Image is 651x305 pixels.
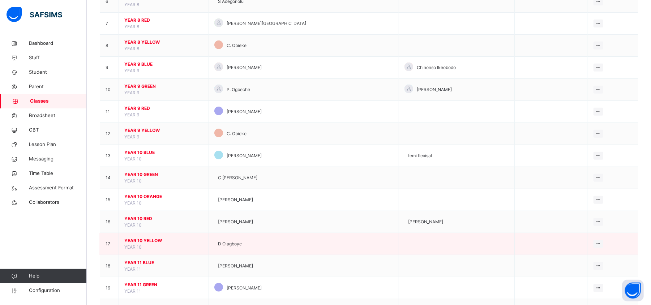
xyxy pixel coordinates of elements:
[124,259,203,266] span: YEAR 11 BLUE
[29,170,87,177] span: Time Table
[124,288,141,294] span: YEAR 11
[100,145,119,167] td: 13
[124,2,139,7] span: YEAR 8
[124,178,142,184] span: YEAR 10
[124,105,203,112] span: YEAR 9 RED
[218,241,242,247] span: D Olagboye
[124,46,139,51] span: YEAR 8
[29,287,86,294] span: Configuration
[100,277,119,299] td: 19
[227,86,250,93] span: P. Ogbeche
[218,175,257,181] span: C [PERSON_NAME]
[227,285,262,291] span: [PERSON_NAME]
[124,282,203,288] span: YEAR 11 GREEN
[124,193,203,200] span: YEAR 10 ORANGE
[124,127,203,134] span: YEAR 9 YELLOW
[227,64,262,71] span: [PERSON_NAME]
[100,123,119,145] td: 12
[124,68,139,73] span: YEAR 9
[124,237,203,244] span: YEAR 10 YELLOW
[124,61,203,68] span: YEAR 9 BLUE
[29,69,87,76] span: Student
[124,266,141,272] span: YEAR 11
[124,112,139,117] span: YEAR 9
[227,152,262,159] span: [PERSON_NAME]
[124,171,203,178] span: YEAR 10 GREEN
[29,40,87,47] span: Dashboard
[29,112,87,119] span: Broadsheet
[124,90,139,95] span: YEAR 9
[218,197,253,203] span: [PERSON_NAME]
[29,155,87,163] span: Messaging
[124,24,139,29] span: YEAR 8
[124,215,203,222] span: YEAR 10 RED
[29,199,87,206] span: Collaborators
[227,20,306,27] span: [PERSON_NAME][GEOGRAPHIC_DATA]
[218,263,253,269] span: [PERSON_NAME]
[124,200,142,206] span: YEAR 10
[227,130,247,137] span: C. Obieke
[100,79,119,101] td: 10
[100,35,119,57] td: 8
[29,141,87,148] span: Lesson Plan
[29,184,87,192] span: Assessment Format
[100,167,119,189] td: 14
[408,219,443,225] span: [PERSON_NAME]
[417,86,452,93] span: [PERSON_NAME]
[227,108,262,115] span: [PERSON_NAME]
[124,149,203,156] span: YEAR 10 BLUE
[29,272,86,280] span: Help
[30,98,87,105] span: Classes
[218,219,253,225] span: [PERSON_NAME]
[408,152,432,159] span: femi flexisaf
[100,233,119,255] td: 17
[622,280,644,301] button: Open asap
[124,39,203,46] span: YEAR 8 YELLOW
[124,244,142,250] span: YEAR 10
[100,101,119,123] td: 11
[29,54,87,61] span: Staff
[29,126,87,134] span: CBT
[227,42,247,49] span: C. Obieke
[124,134,139,139] span: YEAR 9
[7,7,62,22] img: safsims
[100,211,119,233] td: 16
[100,189,119,211] td: 15
[124,17,203,23] span: YEAR 8 RED
[124,222,142,228] span: YEAR 10
[100,57,119,79] td: 9
[29,83,87,90] span: Parent
[124,156,142,162] span: YEAR 10
[124,83,203,90] span: YEAR 9 GREEN
[100,255,119,277] td: 18
[100,13,119,35] td: 7
[417,64,456,71] span: Chinonso Ikeobodo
